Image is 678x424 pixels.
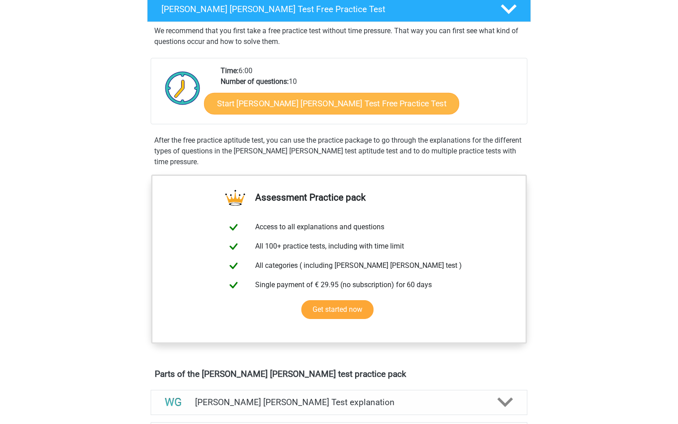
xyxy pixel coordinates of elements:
[161,4,486,14] h4: [PERSON_NAME] [PERSON_NAME] Test Free Practice Test
[151,135,527,167] div: After the free practice aptitude test, you can use the practice package to go through the explana...
[147,390,531,415] a: explanations [PERSON_NAME] [PERSON_NAME] Test explanation
[195,397,483,407] h4: [PERSON_NAME] [PERSON_NAME] Test explanation
[214,66,526,124] div: 6:00 10
[301,300,374,319] a: Get started now
[154,26,524,47] p: We recommend that you first take a free practice test without time pressure. That way you can fir...
[155,369,523,379] h4: Parts of the [PERSON_NAME] [PERSON_NAME] test practice pack
[221,77,289,86] b: Number of questions:
[204,93,459,114] a: Start [PERSON_NAME] [PERSON_NAME] Test Free Practice Test
[221,66,239,75] b: Time:
[162,391,185,414] img: watson glaser test explanations
[160,66,205,110] img: Clock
